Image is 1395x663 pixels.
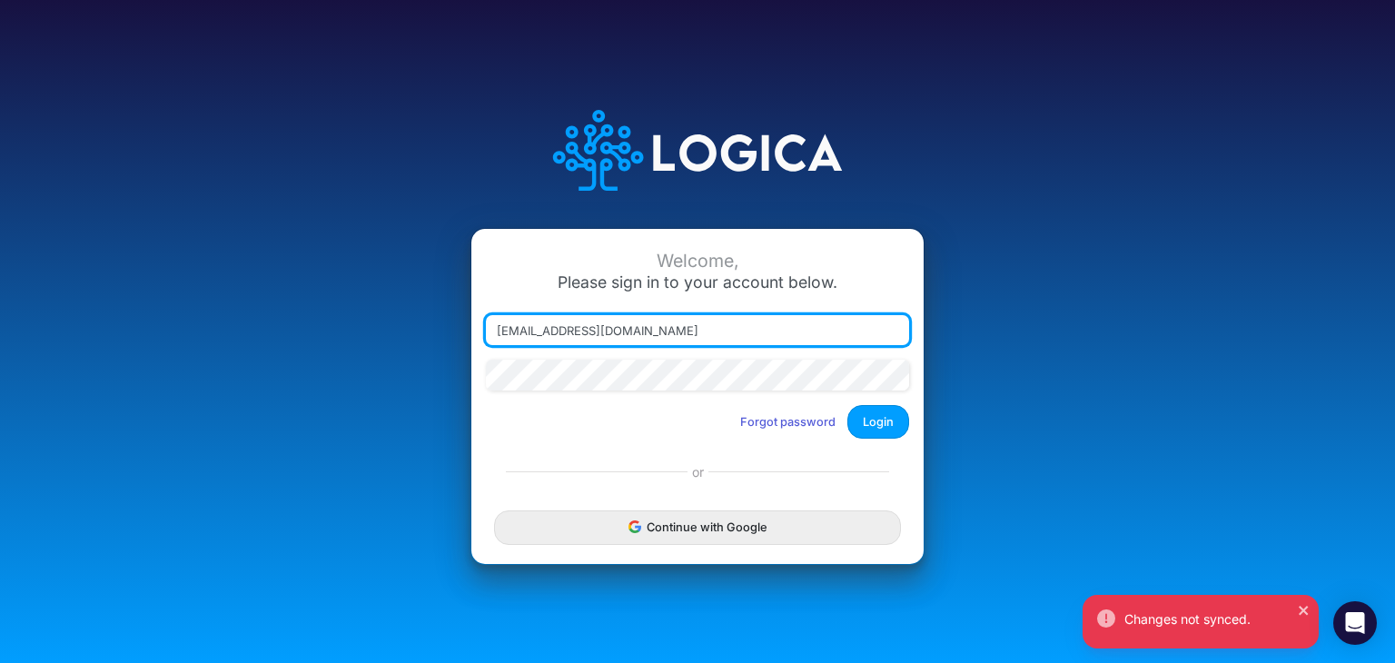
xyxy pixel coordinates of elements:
button: Login [847,405,909,439]
button: close [1298,599,1311,618]
input: Email [486,315,909,346]
button: Continue with Google [494,510,901,544]
div: Changes not synced. [1124,609,1304,628]
span: Please sign in to your account below. [558,272,837,292]
button: Forgot password [728,407,847,437]
div: Welcome, [486,251,909,272]
div: Open Intercom Messenger [1333,601,1377,645]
